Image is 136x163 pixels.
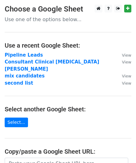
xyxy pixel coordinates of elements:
[116,52,131,58] a: View
[5,52,43,58] a: Pipeline Leads
[116,80,131,86] a: View
[5,16,131,23] p: Use one of the options below...
[5,118,28,127] a: Select...
[5,42,131,49] h4: Use a recent Google Sheet:
[122,81,131,86] small: View
[5,73,45,79] a: mix candidates
[122,60,131,64] small: View
[116,59,131,65] a: View
[5,59,99,72] a: Consultant Clinical [MEDICAL_DATA] [PERSON_NAME]
[116,73,131,79] a: View
[5,5,131,14] h3: Choose a Google Sheet
[5,105,131,113] h4: Select another Google Sheet:
[5,148,131,155] h4: Copy/paste a Google Sheet URL:
[5,80,33,86] a: second list
[122,53,131,58] small: View
[122,74,131,78] small: View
